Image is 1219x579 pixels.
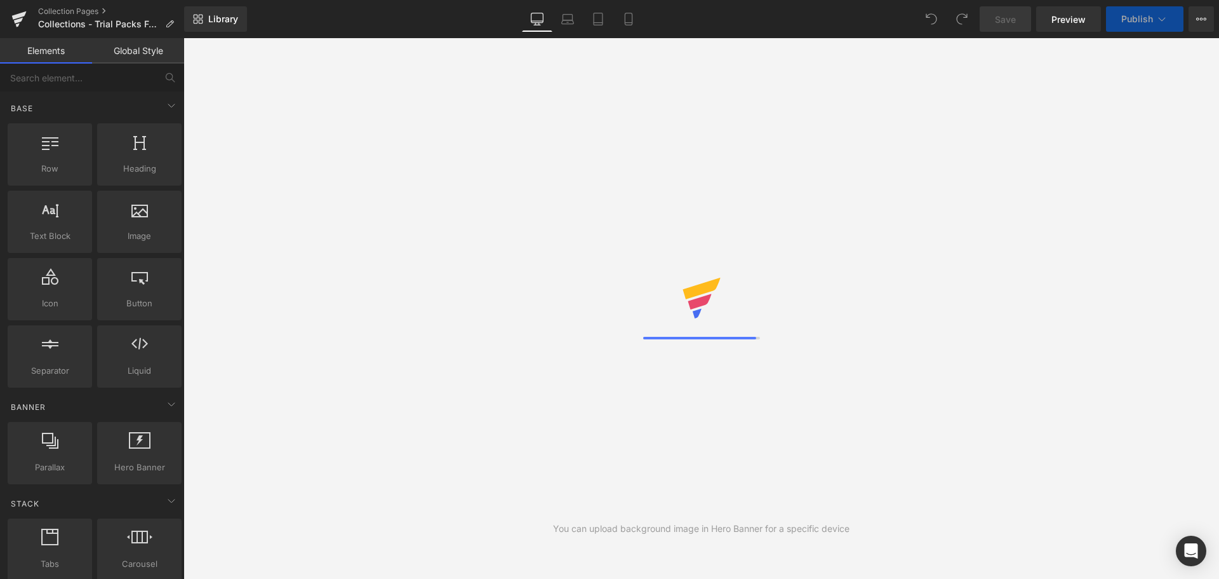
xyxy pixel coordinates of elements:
span: Banner [10,401,47,413]
div: You can upload background image in Hero Banner for a specific device [553,522,849,536]
span: Heading [101,162,178,175]
span: Button [101,297,178,310]
span: Library [208,13,238,25]
span: Row [11,162,88,175]
a: Global Style [92,38,184,64]
span: Publish [1121,14,1153,24]
span: Stack [10,498,41,510]
span: Text Block [11,229,88,243]
span: Tabs [11,557,88,571]
span: Liquid [101,364,178,378]
button: Redo [949,6,975,32]
a: Laptop [552,6,583,32]
span: Save [995,13,1016,26]
a: Desktop [522,6,552,32]
button: More [1189,6,1214,32]
a: Tablet [583,6,613,32]
span: Carousel [101,557,178,571]
span: Preview [1051,13,1086,26]
span: Separator [11,364,88,378]
div: Open Intercom Messenger [1176,536,1206,566]
span: Icon [11,297,88,310]
span: Hero Banner [101,461,178,474]
span: Parallax [11,461,88,474]
span: Base [10,102,34,114]
span: Collections - Trial Packs For Dogs [38,19,160,29]
a: Collection Pages [38,6,184,17]
button: Publish [1106,6,1183,32]
button: Undo [919,6,944,32]
span: Image [101,229,178,243]
a: New Library [184,6,247,32]
a: Preview [1036,6,1101,32]
a: Mobile [613,6,644,32]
